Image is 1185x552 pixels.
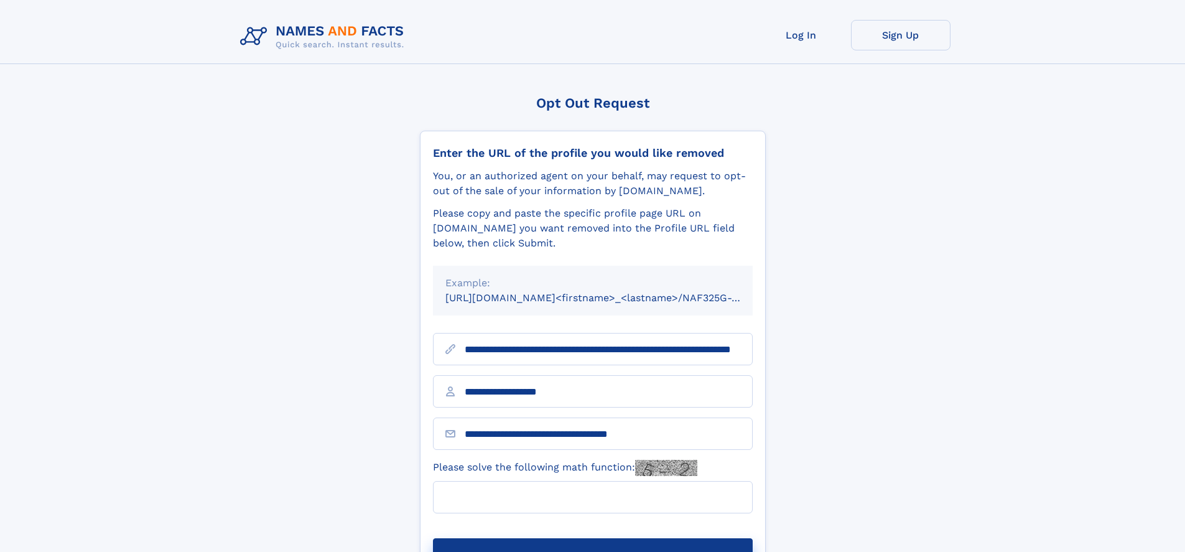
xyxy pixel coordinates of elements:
div: Example: [445,276,740,291]
div: Opt Out Request [420,95,766,111]
div: Please copy and paste the specific profile page URL on [DOMAIN_NAME] you want removed into the Pr... [433,206,753,251]
small: [URL][DOMAIN_NAME]<firstname>_<lastname>/NAF325G-xxxxxxxx [445,292,776,304]
label: Please solve the following math function: [433,460,697,476]
a: Sign Up [851,20,950,50]
div: You, or an authorized agent on your behalf, may request to opt-out of the sale of your informatio... [433,169,753,199]
img: Logo Names and Facts [235,20,414,54]
div: Enter the URL of the profile you would like removed [433,146,753,160]
a: Log In [751,20,851,50]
